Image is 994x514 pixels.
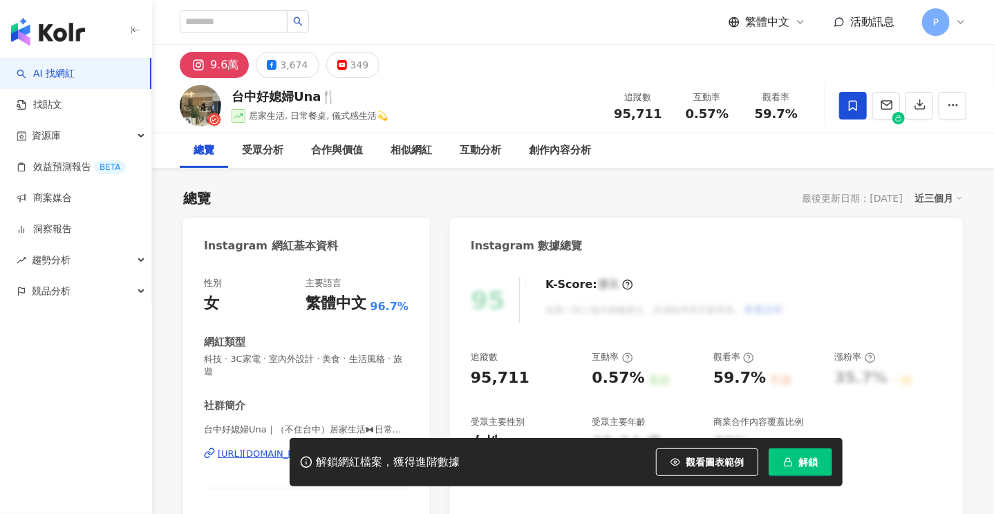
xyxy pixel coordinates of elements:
div: 相似網紅 [391,142,432,159]
div: 9.6萬 [210,55,238,75]
div: 總覽 [183,189,211,208]
div: 受眾主要性別 [471,416,525,428]
div: 互動分析 [460,142,501,159]
div: 0.57% [592,368,645,389]
a: 效益預測報告BETA [17,160,126,174]
a: 商案媒合 [17,191,72,205]
div: Instagram 數據總覽 [471,238,583,254]
span: 居家生活, 日常餐桌, 儀式感生活💫 [249,111,388,121]
span: rise [17,256,26,265]
span: 0.57% [686,107,729,121]
div: 網紅類型 [204,335,245,350]
div: 女性 [471,432,501,454]
div: 觀看率 [713,351,754,363]
span: 科技 · 3C家電 · 室內外設計 · 美食 · 生活風格 · 旅遊 [204,353,409,378]
div: 3,674 [280,55,308,75]
button: 觀看圖表範例 [656,448,758,476]
button: 3,674 [256,52,319,78]
span: 解鎖 [798,457,818,468]
div: 追蹤數 [471,351,498,363]
div: 台中好媳婦Una🍴 [232,88,388,105]
span: 活動訊息 [850,15,894,28]
span: 趨勢分析 [32,245,71,276]
button: 349 [326,52,380,78]
div: 最後更新日期：[DATE] [803,193,903,204]
div: 59.7% [713,368,766,389]
div: 漲粉率 [835,351,876,363]
span: P [933,15,939,30]
div: 社群簡介 [204,399,245,413]
div: 主要語言 [306,277,341,289]
div: 349 [350,55,369,75]
div: 解鎖網紅檔案，獲得進階數據 [316,455,460,470]
a: 找貼文 [17,98,62,112]
span: 59.7% [755,107,798,121]
button: 解鎖 [769,448,832,476]
a: searchAI 找網紅 [17,67,75,81]
div: 總覽 [194,142,214,159]
div: 商業合作內容覆蓋比例 [713,416,803,428]
div: 女 [204,293,219,314]
span: 資源庫 [32,120,61,151]
div: 近三個月 [915,189,963,207]
div: 95,711 [471,368,529,389]
span: 繁體中文 [745,15,789,30]
span: 台中好媳婦Una｜（不住台中）居家生活⧓日常餐桌 | taichung_goodwife [204,423,409,436]
div: 互動率 [681,91,733,104]
a: 洞察報告 [17,222,72,236]
div: K-Score : [545,277,633,292]
img: KOL Avatar [180,85,221,126]
div: 追蹤數 [612,91,664,104]
span: 觀看圖表範例 [686,457,744,468]
div: Instagram 網紅基本資料 [204,238,338,254]
div: 合作與價值 [311,142,363,159]
div: 觀看率 [750,91,803,104]
div: 繁體中文 [306,293,366,314]
span: 96.7% [370,299,409,314]
div: 性別 [204,277,222,289]
button: 9.6萬 [180,52,249,78]
img: logo [11,18,85,46]
div: 受眾分析 [242,142,283,159]
span: 95,711 [614,106,662,121]
span: 競品分析 [32,276,71,307]
div: 受眾主要年齡 [592,416,646,428]
div: 創作內容分析 [529,142,591,159]
span: search [293,17,303,26]
div: 互動率 [592,351,633,363]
